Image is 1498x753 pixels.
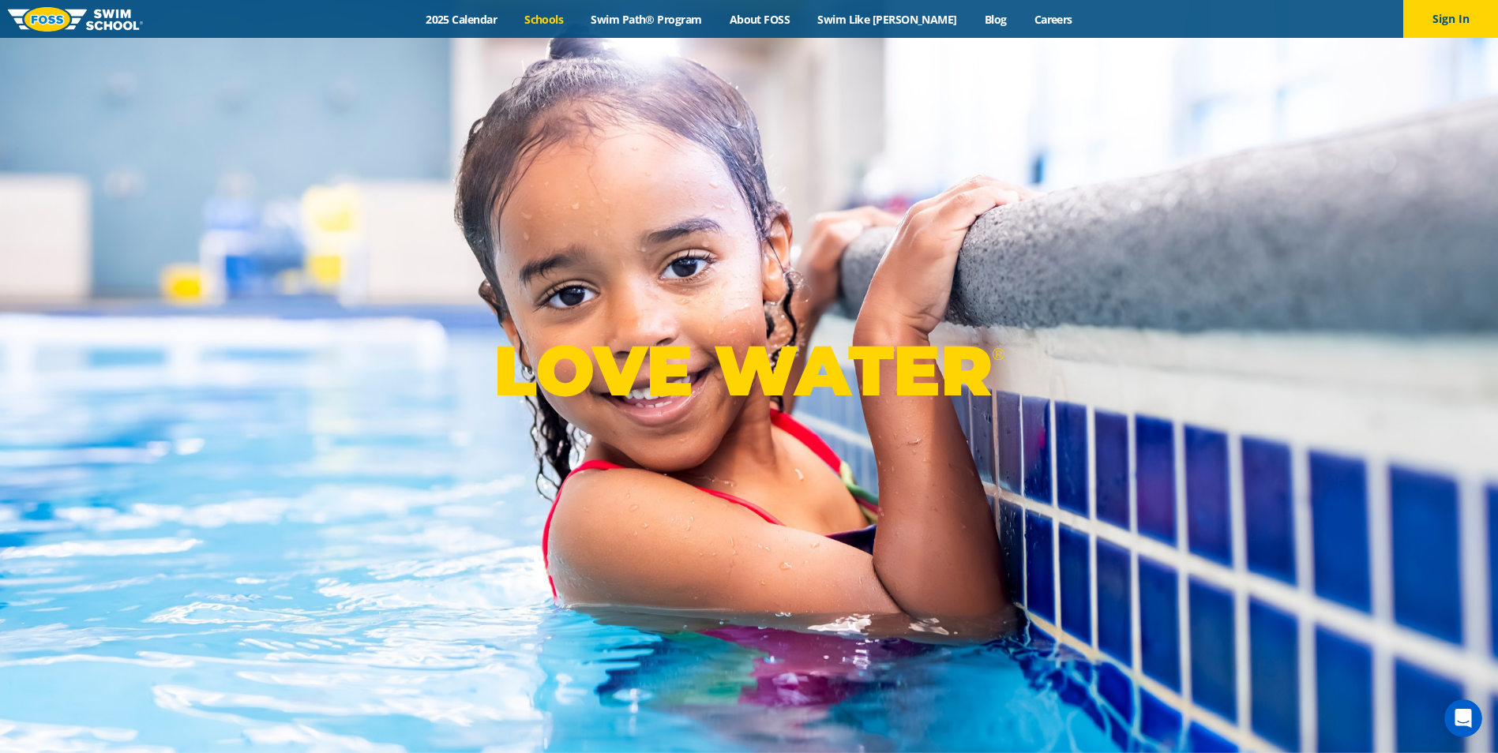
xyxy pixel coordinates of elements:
[804,12,971,27] a: Swim Like [PERSON_NAME]
[1444,699,1482,737] iframe: Intercom live chat
[412,12,511,27] a: 2025 Calendar
[8,7,143,32] img: FOSS Swim School Logo
[992,344,1004,364] sup: ®
[971,12,1020,27] a: Blog
[1020,12,1086,27] a: Careers
[577,12,715,27] a: Swim Path® Program
[715,12,804,27] a: About FOSS
[511,12,577,27] a: Schools
[494,328,1004,413] p: LOVE WATER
